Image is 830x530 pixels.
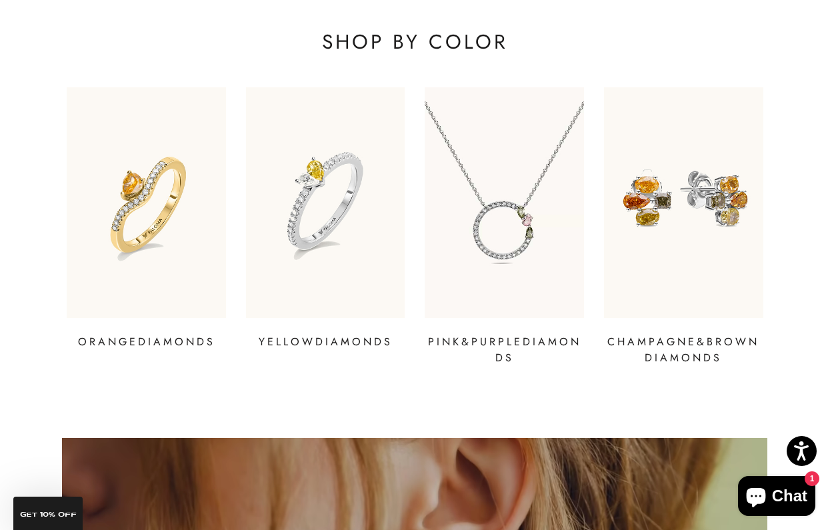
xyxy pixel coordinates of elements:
p: SHOP BY COLOR [67,29,763,55]
div: GET 10% Off [13,497,83,530]
span: GET 10% Off [20,511,77,518]
p: Yellow Diamonds [259,334,393,350]
a: OrangeDiamonds [67,87,226,366]
p: Orange Diamonds [78,334,215,350]
inbox-online-store-chat: Shopify online store chat [734,476,819,519]
a: Champagne&BrownDiamonds [604,87,763,366]
p: Pink & Purple Diamonds [425,334,584,366]
a: Pink&PurpleDiamonds [425,87,584,366]
a: YellowDiamonds [246,87,405,366]
p: Champagne & Brown Diamonds [604,334,763,366]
